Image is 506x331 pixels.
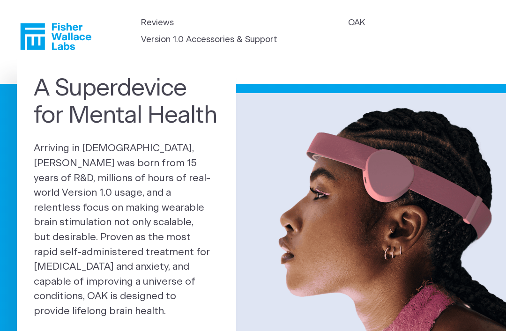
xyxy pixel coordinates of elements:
[34,141,219,318] p: Arriving in [DEMOGRAPHIC_DATA], [PERSON_NAME] was born from 15 years of R&D, millions of hours of...
[34,75,219,130] h1: A Superdevice for Mental Health
[348,17,365,29] a: OAK
[141,34,277,46] a: Version 1.0 Accessories & Support
[20,23,91,50] a: Fisher Wallace
[141,17,174,29] a: Reviews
